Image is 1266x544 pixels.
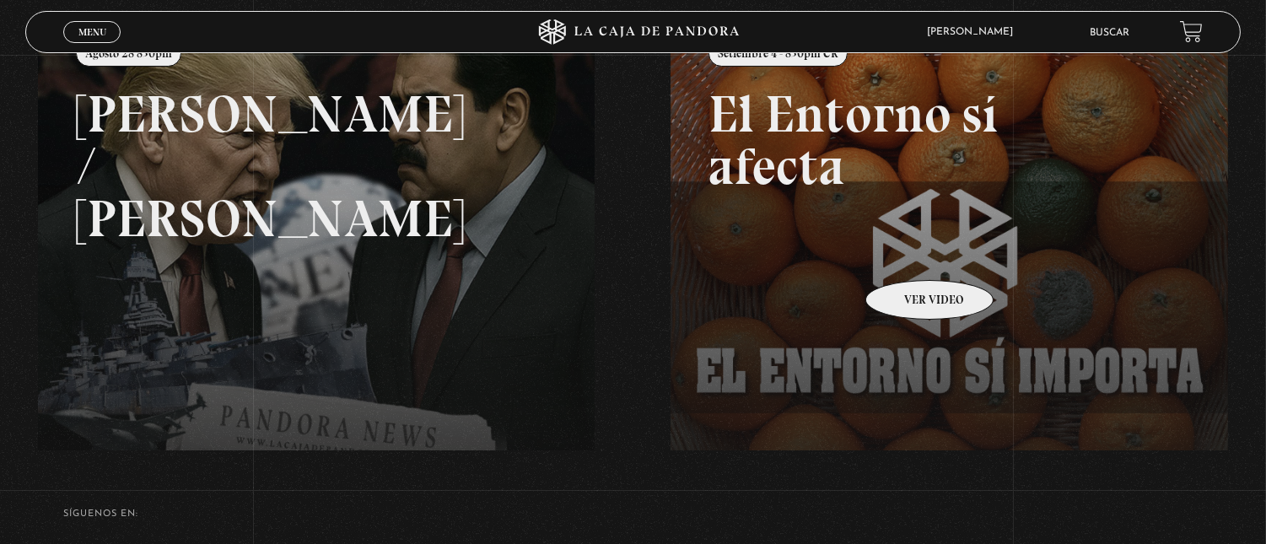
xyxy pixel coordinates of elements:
[63,509,1203,519] h4: SÍguenos en:
[1180,20,1203,43] a: View your shopping cart
[73,41,112,53] span: Cerrar
[78,27,106,37] span: Menu
[1090,28,1129,38] a: Buscar
[919,27,1030,37] span: [PERSON_NAME]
